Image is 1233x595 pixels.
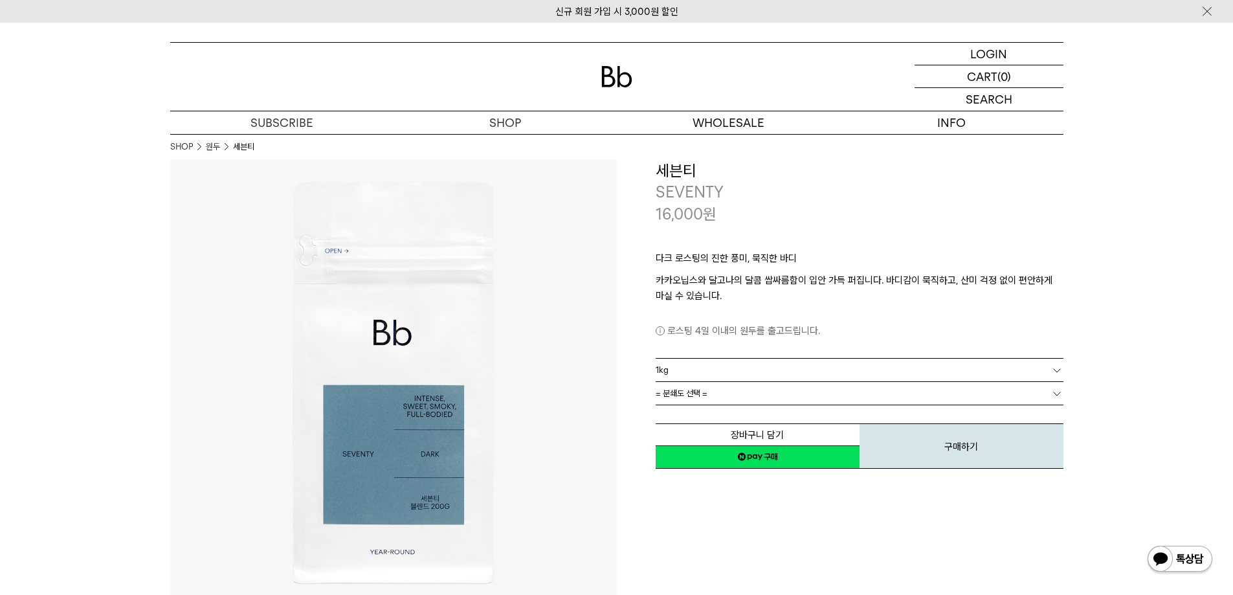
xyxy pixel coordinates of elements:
li: 세븐티 [233,140,254,153]
img: 카카오톡 채널 1:1 채팅 버튼 [1146,544,1214,576]
p: (0) [997,65,1011,87]
button: 장바구니 담기 [656,423,860,446]
a: CART (0) [915,65,1063,88]
p: INFO [840,111,1063,134]
p: 16,000 [656,203,716,225]
a: LOGIN [915,43,1063,65]
p: SEARCH [966,88,1012,111]
p: LOGIN [970,43,1007,65]
a: SHOP [394,111,617,134]
a: 원두 [206,140,220,153]
p: 카카오닙스와 달고나의 달콤 쌉싸름함이 입안 가득 퍼집니다. 바디감이 묵직하고, 산미 걱정 없이 편안하게 마실 수 있습니다. [656,273,1063,304]
h3: 세븐티 [656,160,1063,182]
span: 원 [703,205,716,223]
span: 1kg [656,359,669,381]
button: 구매하기 [860,423,1063,469]
p: 다크 로스팅의 진한 풍미, 묵직한 바디 [656,251,1063,273]
p: SEVENTY [656,181,1063,203]
span: = 분쇄도 선택 = [656,382,707,405]
a: 새창 [656,445,860,469]
a: 신규 회원 가입 시 3,000원 할인 [555,6,678,17]
a: SUBSCRIBE [170,111,394,134]
a: SHOP [170,140,193,153]
img: 로고 [601,66,632,87]
p: 로스팅 4일 이내의 원두를 출고드립니다. [656,323,1063,339]
p: WHOLESALE [617,111,840,134]
p: CART [967,65,997,87]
